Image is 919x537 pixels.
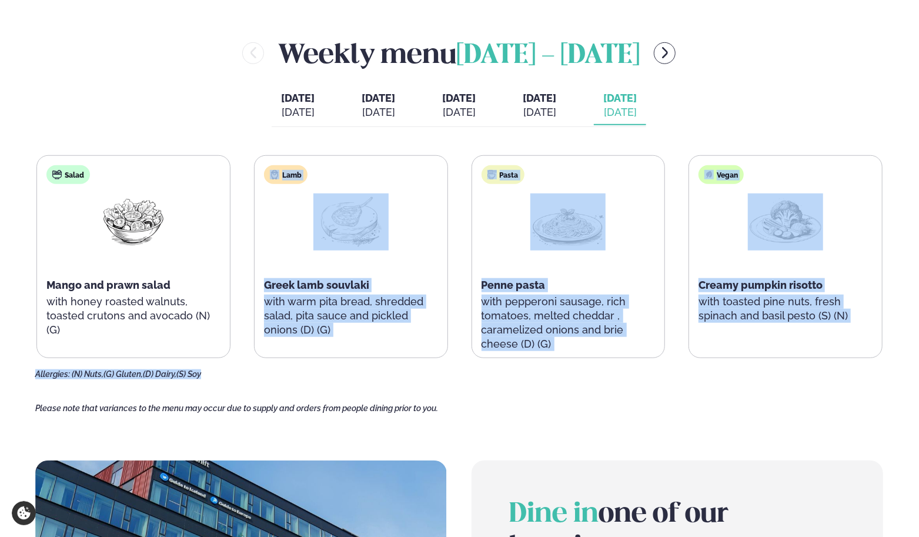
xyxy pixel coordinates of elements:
[264,295,438,337] p: with warm pita bread, shredded salad, pita sauce and pickled onions (D) (G)
[487,170,497,179] img: pasta.svg
[272,86,324,125] button: [DATE] [DATE]
[143,369,176,379] span: (D) Dairy,
[699,279,823,291] span: Creamy pumpkin risotto
[654,42,676,64] button: menu-btn-right
[442,92,476,104] span: [DATE]
[603,105,637,119] div: [DATE]
[523,105,556,119] div: [DATE]
[278,34,640,72] h2: Weekly menu
[96,194,171,248] img: Salad.png
[242,42,264,64] button: menu-btn-left
[699,165,744,184] div: Vegan
[46,165,90,184] div: Salad
[530,194,606,248] img: Spagetti.png
[264,279,369,291] span: Greek lamb souvlaki
[482,295,656,351] p: with pepperoni sausage, rich tomatoes, melted cheddar , caramelized onions and brie cheese (D) (G)
[352,86,405,125] button: [DATE] [DATE]
[748,194,823,248] img: Vegan.png
[523,92,556,104] span: [DATE]
[704,170,714,179] img: Vegan.svg
[362,92,395,104] span: [DATE]
[362,105,395,119] div: [DATE]
[176,369,201,379] span: (S) Soy
[35,403,438,413] span: Please note that variances to the menu may occur due to supply and orders from people dining prio...
[513,86,566,125] button: [DATE] [DATE]
[72,369,103,379] span: (N) Nuts,
[103,369,143,379] span: (G) Gluten,
[46,295,220,337] p: with honey roasted walnuts, toasted crutons and avocado (N) (G)
[281,105,315,119] div: [DATE]
[52,170,62,179] img: salad.svg
[594,86,646,125] button: [DATE] [DATE]
[281,92,315,104] span: [DATE]
[482,165,524,184] div: Pasta
[12,501,36,525] a: Cookie settings
[35,369,70,379] span: Allergies:
[482,279,546,291] span: Penne pasta
[433,86,485,125] button: [DATE] [DATE]
[264,165,308,184] div: Lamb
[603,91,637,105] span: [DATE]
[442,105,476,119] div: [DATE]
[313,194,389,248] img: Lamb-Meat.png
[509,502,599,528] span: Dine in
[699,295,873,323] p: with toasted pine nuts, fresh spinach and basil pesto (S) (N)
[46,279,171,291] span: Mango and prawn salad
[456,43,640,69] span: [DATE] - [DATE]
[270,170,279,179] img: Lamb.svg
